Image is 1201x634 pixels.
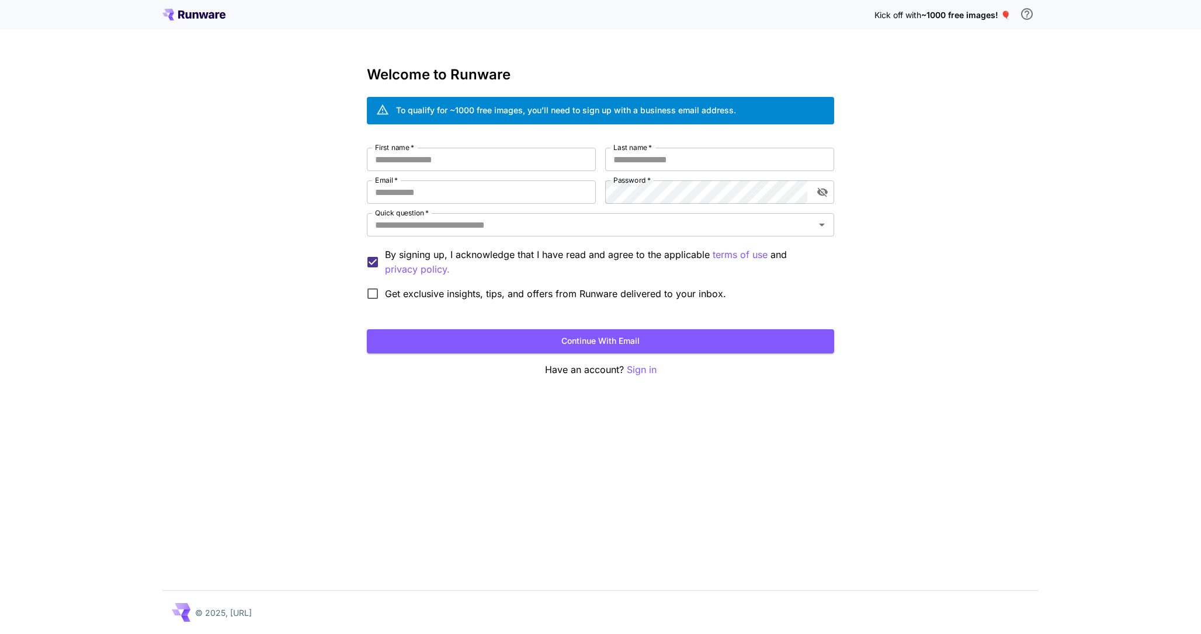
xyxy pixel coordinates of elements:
[396,104,736,116] div: To qualify for ~1000 free images, you’ll need to sign up with a business email address.
[627,363,657,377] button: Sign in
[613,175,651,185] label: Password
[375,175,398,185] label: Email
[385,262,450,277] button: By signing up, I acknowledge that I have read and agree to the applicable terms of use and
[921,10,1011,20] span: ~1000 free images! 🎈
[375,142,414,152] label: First name
[713,248,768,262] p: terms of use
[375,208,429,218] label: Quick question
[812,182,833,203] button: toggle password visibility
[385,287,726,301] span: Get exclusive insights, tips, and offers from Runware delivered to your inbox.
[613,142,652,152] label: Last name
[1015,2,1039,26] button: In order to qualify for free credit, you need to sign up with a business email address and click ...
[874,10,921,20] span: Kick off with
[367,363,834,377] p: Have an account?
[195,607,252,619] p: © 2025, [URL]
[814,217,830,233] button: Open
[385,262,450,277] p: privacy policy.
[367,329,834,353] button: Continue with email
[385,248,825,277] p: By signing up, I acknowledge that I have read and agree to the applicable and
[367,67,834,83] h3: Welcome to Runware
[713,248,768,262] button: By signing up, I acknowledge that I have read and agree to the applicable and privacy policy.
